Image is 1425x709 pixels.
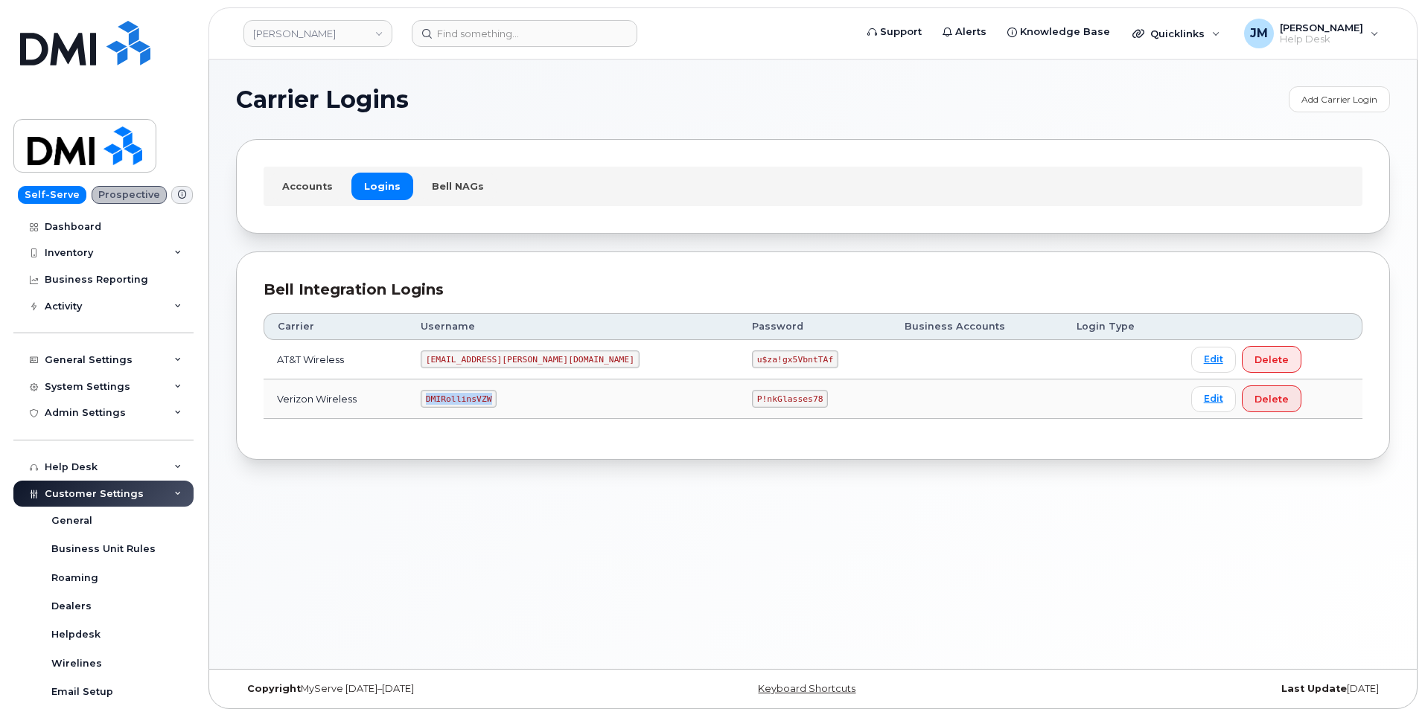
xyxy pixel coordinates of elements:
[739,313,891,340] th: Password
[1005,683,1390,695] div: [DATE]
[421,350,640,368] code: [EMAIL_ADDRESS][PERSON_NAME][DOMAIN_NAME]
[236,683,621,695] div: MyServe [DATE]–[DATE]
[264,313,407,340] th: Carrier
[421,390,497,408] code: DMIRollinsVZW
[264,340,407,379] td: AT&T Wireless
[407,313,739,340] th: Username
[270,173,345,199] a: Accounts
[236,89,409,111] span: Carrier Logins
[419,173,497,199] a: Bell NAGs
[1289,86,1390,112] a: Add Carrier Login
[752,390,828,408] code: P!nkGlasses78
[264,379,407,419] td: Verizon Wireless
[1255,353,1289,367] span: Delete
[752,350,838,368] code: u$za!gx5VbntTAf
[1063,313,1178,340] th: Login Type
[1255,392,1289,406] span: Delete
[351,173,413,199] a: Logins
[247,683,301,694] strong: Copyright
[1242,346,1301,373] button: Delete
[264,279,1362,301] div: Bell Integration Logins
[1242,385,1301,412] button: Delete
[1191,347,1236,373] a: Edit
[1191,386,1236,412] a: Edit
[891,313,1063,340] th: Business Accounts
[758,683,855,694] a: Keyboard Shortcuts
[1281,683,1347,694] strong: Last Update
